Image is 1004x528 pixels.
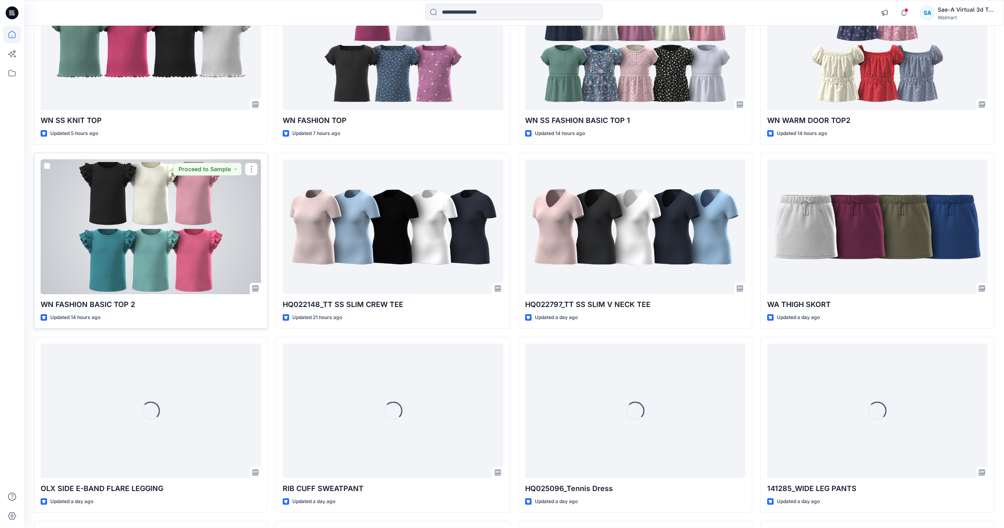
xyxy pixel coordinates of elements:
div: SA [920,6,934,20]
p: HQ025096_Tennis Dress [525,483,745,494]
a: HQ022797_TT SS SLIM V NECK TEE [525,160,745,294]
p: WN WARM DOOR TOP2 [767,115,988,126]
p: Updated a day ago [535,497,578,506]
p: HQ022148_TT SS SLIM CREW TEE [283,299,503,310]
p: WA THIGH SKORT [767,299,988,310]
p: Updated a day ago [50,497,93,506]
p: 141285_WIDE LEG PANTS [767,483,988,494]
a: WA THIGH SKORT [767,160,988,294]
p: Updated 5 hours ago [50,129,98,138]
p: Updated 14 hours ago [535,129,585,138]
p: RIB CUFF SWEATPANT [283,483,503,494]
p: OLX SIDE E-BAND FLARE LEGGING [41,483,261,494]
div: Sae-A Virtual 3d Team [938,5,994,14]
p: Updated 14 hours ago [50,313,101,322]
p: HQ022797_TT SS SLIM V NECK TEE [525,299,745,310]
a: HQ022148_TT SS SLIM CREW TEE [283,160,503,294]
p: Updated 14 hours ago [777,129,827,138]
a: WN FASHION BASIC TOP 2 [41,160,261,294]
p: Updated 7 hours ago [292,129,340,138]
p: Updated a day ago [777,497,820,506]
p: Updated a day ago [292,497,335,506]
p: Updated 21 hours ago [292,313,342,322]
p: WN FASHION TOP [283,115,503,126]
div: Walmart [938,14,994,20]
p: WN SS FASHION BASIC TOP 1 [525,115,745,126]
p: WN SS KNIT TOP [41,115,261,126]
p: Updated a day ago [777,313,820,322]
p: Updated a day ago [535,313,578,322]
p: WN FASHION BASIC TOP 2 [41,299,261,310]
